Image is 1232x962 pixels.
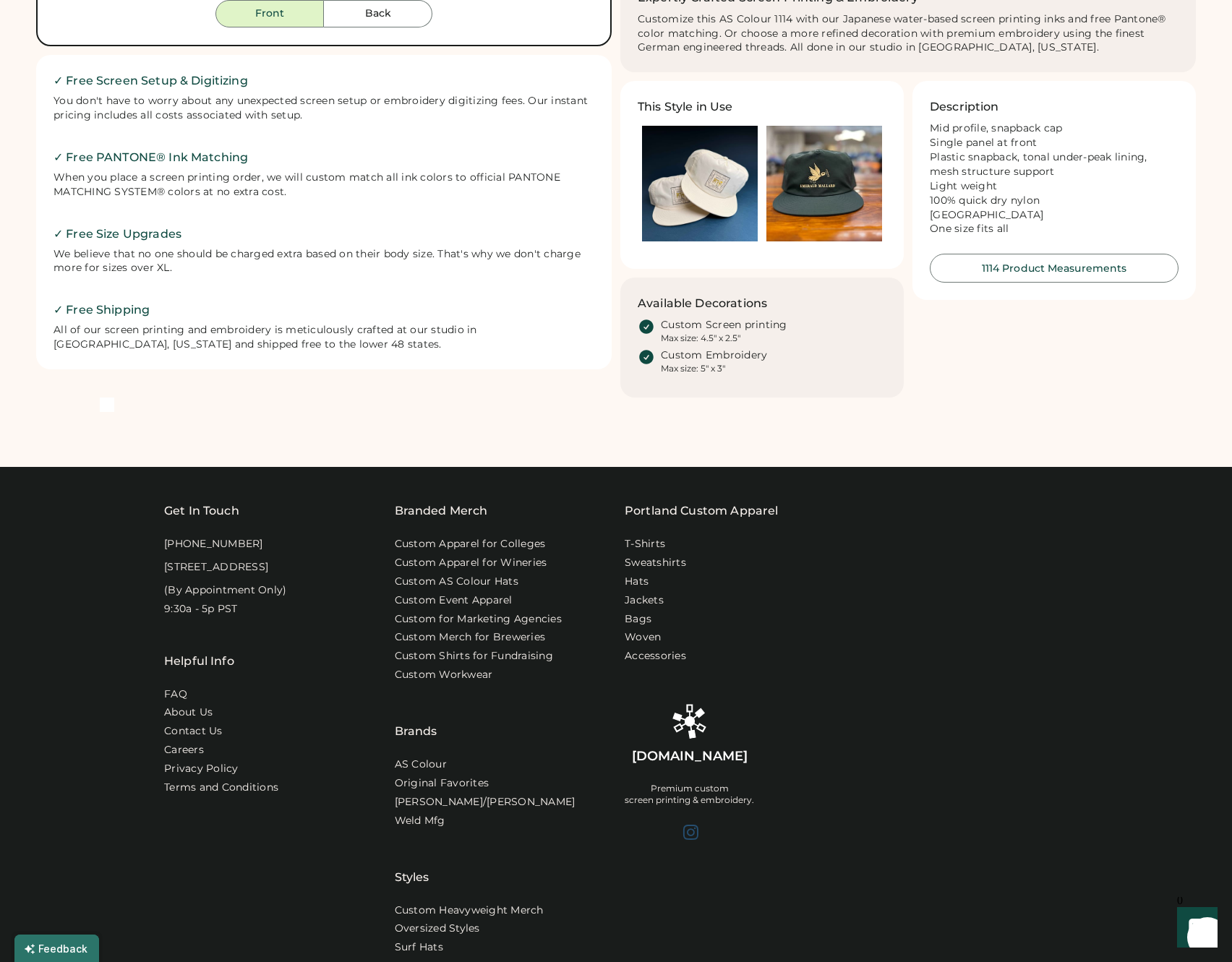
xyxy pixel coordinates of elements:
a: About Us [164,705,213,720]
a: Custom Heavyweight Merch [395,903,544,918]
div: Branded Merch [395,502,488,520]
a: Oversized Styles [395,922,480,936]
h3: This Style in Use [638,98,733,116]
button: 1114 Product Measurements [930,254,1178,283]
a: T-Shirts [625,537,665,551]
a: Accessories [625,649,686,663]
div: All of our screen printing and embroidery is meticulously crafted at our studio in [GEOGRAPHIC_DA... [54,323,594,352]
a: Custom for Marketing Agencies [395,612,562,627]
h2: ✓ Free Screen Setup & Digitizing [54,72,594,90]
a: Original Favorites [395,776,489,791]
a: [PERSON_NAME]/[PERSON_NAME] [395,795,576,809]
div: 9:30a - 5p PST [164,602,238,617]
iframe: Front Chat [1163,897,1225,959]
a: Woven [625,630,661,645]
a: AS Colour [395,757,447,772]
a: Sweatshirts [625,556,686,570]
div: [DOMAIN_NAME] [632,747,748,765]
div: You don't have to worry about any unexpected screen setup or embroidery digitizing fees. Our inst... [54,94,594,123]
a: Custom Merch for Breweries [395,630,546,645]
div: Custom Embroidery [661,348,767,363]
div: [STREET_ADDRESS] [164,560,268,575]
div: Get In Touch [164,502,239,520]
div: Premium custom screen printing & embroidery. [625,783,754,806]
a: Jackets [625,593,664,608]
div: Terms and Conditions [164,781,278,795]
h2: ✓ Free Shipping [54,301,594,319]
a: Privacy Policy [164,762,239,776]
a: Custom Apparel for Colleges [395,537,546,551]
a: Surf Hats [395,940,443,955]
a: Custom AS Colour Hats [395,575,518,589]
h3: Description [930,98,999,116]
div: Mid profile, snapback cap Single panel at front Plastic snapback, tonal under-peak lining, mesh s... [930,121,1178,236]
div: Brands [395,687,437,740]
img: Olive Green AS Colour 1114 Surf Hat printed with an image of a mallard holding a baguette in its ... [766,126,882,241]
div: Custom Screen printing [661,318,787,332]
div: Helpful Info [164,653,234,670]
a: Weld Mfg [395,814,445,828]
h2: ✓ Free PANTONE® Ink Matching [54,149,594,166]
div: Customize this AS Colour 1114 with our Japanese water-based screen printing inks and free Pantone... [638,12,1178,56]
div: [PHONE_NUMBER] [164,537,263,551]
div: (By Appointment Only) [164,583,286,598]
a: Hats [625,575,649,589]
div: Max size: 5" x 3" [661,363,725,374]
a: Custom Shirts for Fundraising [395,649,553,663]
h3: Available Decorations [638,295,767,312]
a: FAQ [164,687,187,702]
a: Careers [164,743,204,757]
a: Portland Custom Apparel [625,502,778,520]
a: Custom Event Apparel [395,593,513,608]
a: Bags [625,612,651,627]
a: Contact Us [164,724,223,739]
img: Ecru color hat with logo printed on a blue background [642,126,758,241]
div: When you place a screen printing order, we will custom match all ink colors to official PANTONE M... [54,171,594,199]
a: Custom Apparel for Wineries [395,556,547,570]
img: Rendered Logo - Screens [672,704,707,739]
div: Max size: 4.5" x 2.5" [661,332,740,344]
div: Styles [395,833,429,886]
a: Custom Workwear [395,668,493,682]
div: We believe that no one should be charged extra based on their body size. That's why we don't char... [54,247,594,276]
h2: ✓ Free Size Upgrades [54,226,594,243]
